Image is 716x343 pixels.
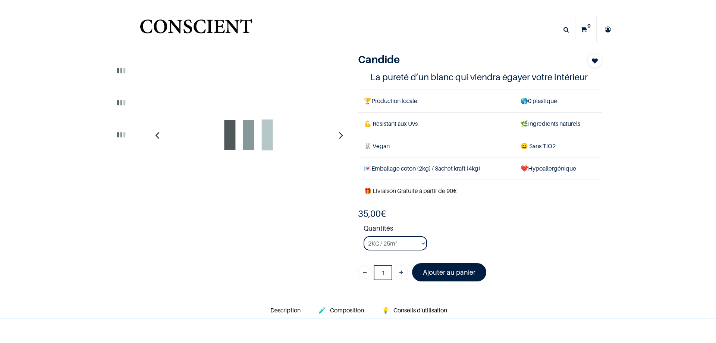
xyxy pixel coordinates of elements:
[585,22,593,29] sup: 0
[107,121,135,149] img: Product image
[107,57,135,84] img: Product image
[358,53,566,66] h1: Candide
[370,71,590,83] h4: La pureté d’un blanc qui viendra égayer votre intérieur
[423,268,475,276] font: Ajouter au panier
[364,223,602,236] strong: Quantités
[515,157,602,180] td: ❤️Hypoallergénique
[270,306,301,314] span: Description
[358,208,386,219] b: €
[107,89,135,116] img: Product image
[521,142,533,150] span: 😄 S
[382,306,389,314] span: 💡
[138,15,254,44] a: Logo of Conscient
[364,187,456,194] font: 🎁 Livraison Gratuite à partir de 90€
[364,97,371,105] span: 🏆
[364,120,418,127] span: 💪 Résistant aux Uvs
[575,16,596,43] a: 0
[515,90,602,112] td: 0 plastique
[587,53,602,68] button: Add to wishlist
[318,306,326,314] span: 🧪
[358,90,515,112] td: Production locale
[364,165,371,172] span: 💌
[521,97,528,105] span: 🌎
[358,208,381,219] span: 35,00
[393,306,447,314] span: Conseils d'utilisation
[515,135,602,157] td: ans TiO2
[358,157,515,180] td: Emballage coton (2kg) / Sachet kraft (4kg)
[358,265,371,279] a: Supprimer
[167,53,331,217] img: Product image
[592,56,598,65] span: Add to wishlist
[330,306,364,314] span: Composition
[138,15,254,44] img: Conscient
[521,120,528,127] span: 🌿
[364,142,390,150] span: 🐰 Vegan
[515,112,602,135] td: Ingrédients naturels
[412,263,486,281] a: Ajouter au panier
[395,265,408,279] a: Ajouter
